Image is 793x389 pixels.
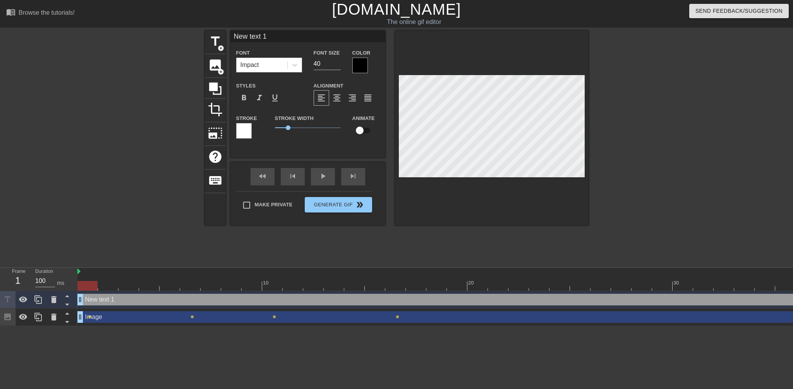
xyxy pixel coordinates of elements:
[273,315,276,319] span: lens
[363,93,372,103] span: format_align_justify
[236,82,256,90] label: Styles
[468,279,475,287] div: 20
[208,34,223,49] span: title
[76,313,84,321] span: drag_handle
[218,69,224,75] span: add_circle
[314,49,340,57] label: Font Size
[314,82,343,90] label: Alignment
[348,93,357,103] span: format_align_right
[57,279,64,287] div: ms
[191,315,194,319] span: lens
[695,6,783,16] span: Send Feedback/Suggestion
[218,45,224,51] span: add_circle
[332,1,461,18] a: [DOMAIN_NAME]
[352,115,375,122] label: Animate
[317,93,326,103] span: format_align_left
[35,269,53,274] label: Duration
[689,4,789,18] button: Send Feedback/Suggestion
[208,58,223,72] span: image
[6,268,29,290] div: Frame
[6,7,75,19] a: Browse the tutorials!
[258,171,267,181] span: fast_rewind
[263,279,270,287] div: 10
[236,49,250,57] label: Font
[240,60,259,70] div: Impact
[275,115,314,122] label: Stroke Width
[308,200,369,209] span: Generate Gif
[348,171,358,181] span: skip_next
[76,296,84,303] span: drag_handle
[268,17,560,27] div: The online gif editor
[318,171,328,181] span: play_arrow
[288,171,297,181] span: skip_previous
[19,9,75,16] div: Browse the tutorials!
[88,315,91,319] span: lens
[673,279,680,287] div: 30
[305,197,372,212] button: Generate Gif
[270,93,280,103] span: format_underline
[255,93,264,103] span: format_italic
[6,7,15,17] span: menu_book
[355,200,364,209] span: double_arrow
[396,315,399,319] span: lens
[352,49,371,57] label: Color
[208,173,223,188] span: keyboard
[332,93,342,103] span: format_align_center
[239,93,249,103] span: format_bold
[208,149,223,164] span: help
[236,115,257,122] label: Stroke
[12,274,24,288] div: 1
[255,201,293,209] span: Make Private
[208,102,223,117] span: crop
[208,126,223,141] span: photo_size_select_large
